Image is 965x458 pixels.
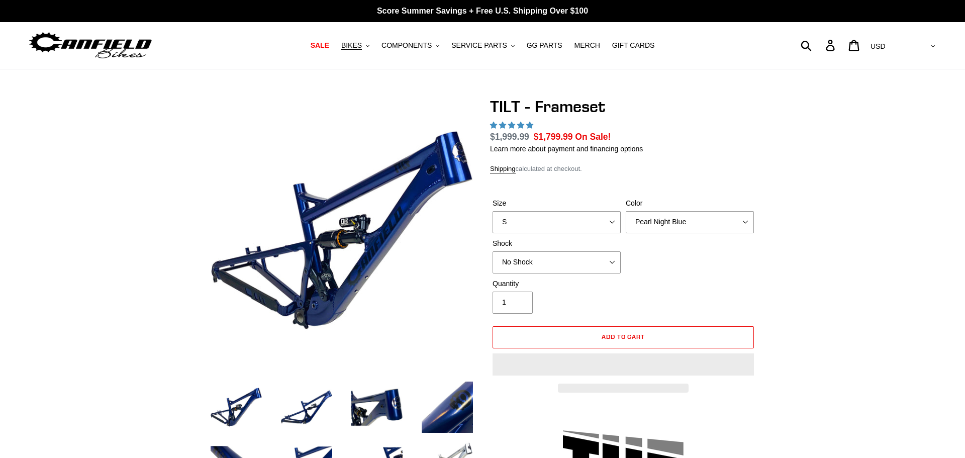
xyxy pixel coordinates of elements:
[527,41,562,50] span: GG PARTS
[376,39,444,52] button: COMPONENTS
[493,238,621,249] label: Shock
[806,34,832,56] input: Search
[490,97,756,116] h1: TILT - Frameset
[341,41,362,50] span: BIKES
[349,380,405,435] img: Load image into Gallery viewer, TILT - Frameset
[420,380,475,435] img: Load image into Gallery viewer, TILT - Frameset
[446,39,519,52] button: SERVICE PARTS
[490,145,643,153] a: Learn more about payment and financing options
[575,130,611,143] span: On Sale!
[534,132,573,142] span: $1,799.99
[28,30,153,61] img: Canfield Bikes
[311,41,329,50] span: SALE
[574,41,600,50] span: MERCH
[522,39,567,52] a: GG PARTS
[493,279,621,289] label: Quantity
[306,39,334,52] a: SALE
[381,41,432,50] span: COMPONENTS
[569,39,605,52] a: MERCH
[209,380,264,435] img: Load image into Gallery viewer, TILT - Frameset
[493,326,754,348] button: Add to cart
[490,165,516,173] a: Shipping
[612,41,655,50] span: GIFT CARDS
[490,132,529,142] s: $1,999.99
[279,380,334,435] img: Load image into Gallery viewer, TILT - Frameset
[626,198,754,209] label: Color
[490,121,535,129] span: 5.00 stars
[451,41,507,50] span: SERVICE PARTS
[493,198,621,209] label: Size
[607,39,660,52] a: GIFT CARDS
[336,39,374,52] button: BIKES
[211,99,473,361] img: TILT - Frameset
[490,164,756,174] div: calculated at checkout.
[602,333,645,340] span: Add to cart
